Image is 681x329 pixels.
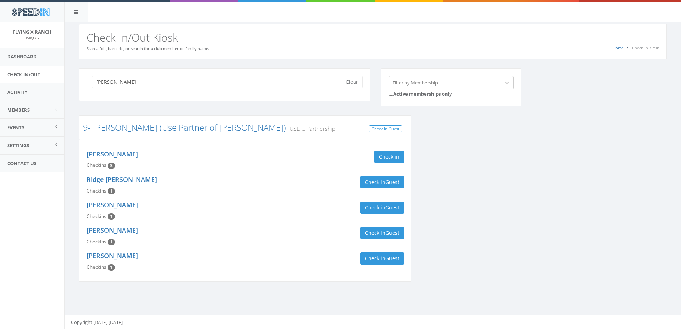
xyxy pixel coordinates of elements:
[286,125,335,132] small: USE C Partnership
[92,76,346,88] input: Search a name to check in
[13,29,51,35] span: Flying X Ranch
[108,264,115,271] span: Checkin count
[385,229,399,236] span: Guest
[385,255,399,262] span: Guest
[341,76,363,88] button: Clear
[87,150,138,158] a: [PERSON_NAME]
[87,213,108,219] span: Checkins:
[369,125,402,133] a: Check In Guest
[360,227,404,239] button: Check inGuest
[360,252,404,265] button: Check inGuest
[108,188,115,194] span: Checkin count
[7,142,29,149] span: Settings
[87,238,108,245] span: Checkins:
[7,160,36,166] span: Contact Us
[87,264,108,270] span: Checkins:
[389,91,393,96] input: Active memberships only
[613,45,624,50] a: Home
[7,107,30,113] span: Members
[108,239,115,245] span: Checkin count
[108,163,115,169] span: Checkin count
[374,151,404,163] button: Check in
[24,35,40,40] small: FlyingX
[108,213,115,220] span: Checkin count
[389,89,452,97] label: Active memberships only
[8,5,53,19] img: speedin_logo.png
[87,32,659,43] h2: Check In/Out Kiosk
[87,46,209,51] small: Scan a fob, barcode, or search for a club member or family name.
[87,162,108,168] span: Checkins:
[385,179,399,185] span: Guest
[87,188,108,194] span: Checkins:
[360,202,404,214] button: Check inGuest
[360,176,404,188] button: Check inGuest
[87,175,157,184] a: Ridge [PERSON_NAME]
[7,124,24,131] span: Events
[24,34,40,41] a: FlyingX
[87,200,138,209] a: [PERSON_NAME]
[87,226,138,234] a: [PERSON_NAME]
[632,45,659,50] span: Check-In Kiosk
[393,79,438,86] div: Filter by Membership
[385,204,399,211] span: Guest
[83,121,286,133] a: 9- [PERSON_NAME] (Use Partner of [PERSON_NAME])
[87,251,138,260] a: [PERSON_NAME]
